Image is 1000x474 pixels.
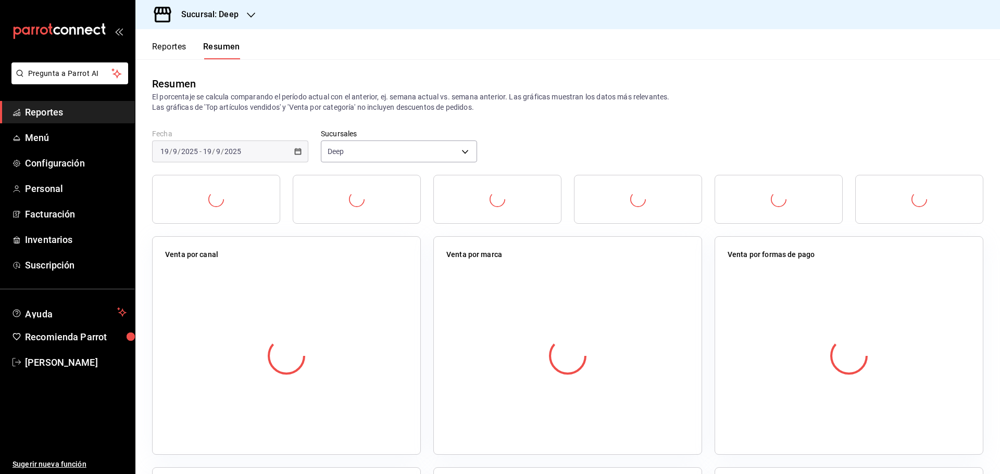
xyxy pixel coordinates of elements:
[25,105,127,119] span: Reportes
[181,147,198,156] input: ----
[25,330,127,344] span: Recomienda Parrot
[152,42,240,59] div: navigation tabs
[25,156,127,170] span: Configuración
[25,258,127,272] span: Suscripción
[321,130,477,137] label: Sucursales
[12,459,127,470] span: Sugerir nueva función
[169,147,172,156] span: /
[28,68,112,79] span: Pregunta a Parrot AI
[199,147,202,156] span: -
[25,355,127,369] span: [PERSON_NAME]
[221,147,224,156] span: /
[25,182,127,196] span: Personal
[216,147,221,156] input: --
[25,306,113,318] span: Ayuda
[25,131,127,145] span: Menú
[152,92,983,112] p: El porcentaje se calcula comparando el período actual con el anterior, ej. semana actual vs. sema...
[203,147,212,156] input: --
[203,42,240,59] button: Resumen
[152,76,196,92] div: Resumen
[160,147,169,156] input: --
[25,207,127,221] span: Facturación
[152,42,186,59] button: Reportes
[152,130,308,137] label: Fecha
[173,8,239,21] h3: Sucursal: Deep
[224,147,242,156] input: ----
[328,146,344,157] span: Deep
[165,249,218,260] p: Venta por canal
[212,147,215,156] span: /
[178,147,181,156] span: /
[11,62,128,84] button: Pregunta a Parrot AI
[728,249,815,260] p: Venta por formas de pago
[25,233,127,247] span: Inventarios
[7,75,128,86] a: Pregunta a Parrot AI
[115,27,123,35] button: open_drawer_menu
[446,249,502,260] p: Venta por marca
[172,147,178,156] input: --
